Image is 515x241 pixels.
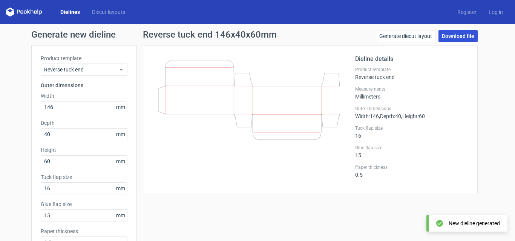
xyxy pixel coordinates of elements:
[114,210,127,221] span: mm
[114,183,127,194] span: mm
[41,82,127,89] h3: Outer dimensions
[355,125,468,131] label: Tuck flap size
[41,227,127,235] label: Paper thickness
[355,67,468,73] label: Product template
[483,8,509,16] a: Log in
[355,55,468,64] h2: Dieline details
[114,156,127,167] span: mm
[31,30,484,39] h1: Generate new dieline
[114,102,127,113] span: mm
[41,55,127,62] label: Product template
[355,106,468,112] label: Outer Dimensions
[41,200,127,208] label: Glue flap size
[355,164,468,170] label: Paper thickness
[355,145,468,151] label: Glue flap size
[355,164,468,178] div: 0.5
[41,92,127,100] label: Width
[41,119,127,127] label: Depth
[355,125,468,139] div: 16
[449,220,500,227] div: New dieline generated
[379,113,401,119] span: , Depth : 40
[376,30,435,42] a: Generate diecut layout
[44,66,118,73] span: Reverse tuck end
[355,67,468,80] div: Reverse tuck end
[41,173,127,181] label: Tuck flap size
[114,129,127,140] span: mm
[355,145,468,158] div: 15
[401,113,425,119] span: , Height : 60
[86,8,131,16] a: Diecut layouts
[143,30,277,39] h1: Reverse tuck end 146x40x60mm
[451,8,483,16] a: Register
[41,146,127,154] label: Height
[54,8,86,16] a: Dielines
[438,30,478,42] a: Download file
[355,113,379,119] span: Width : 146
[355,86,468,92] label: Measurements
[355,86,468,100] div: Millimeters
